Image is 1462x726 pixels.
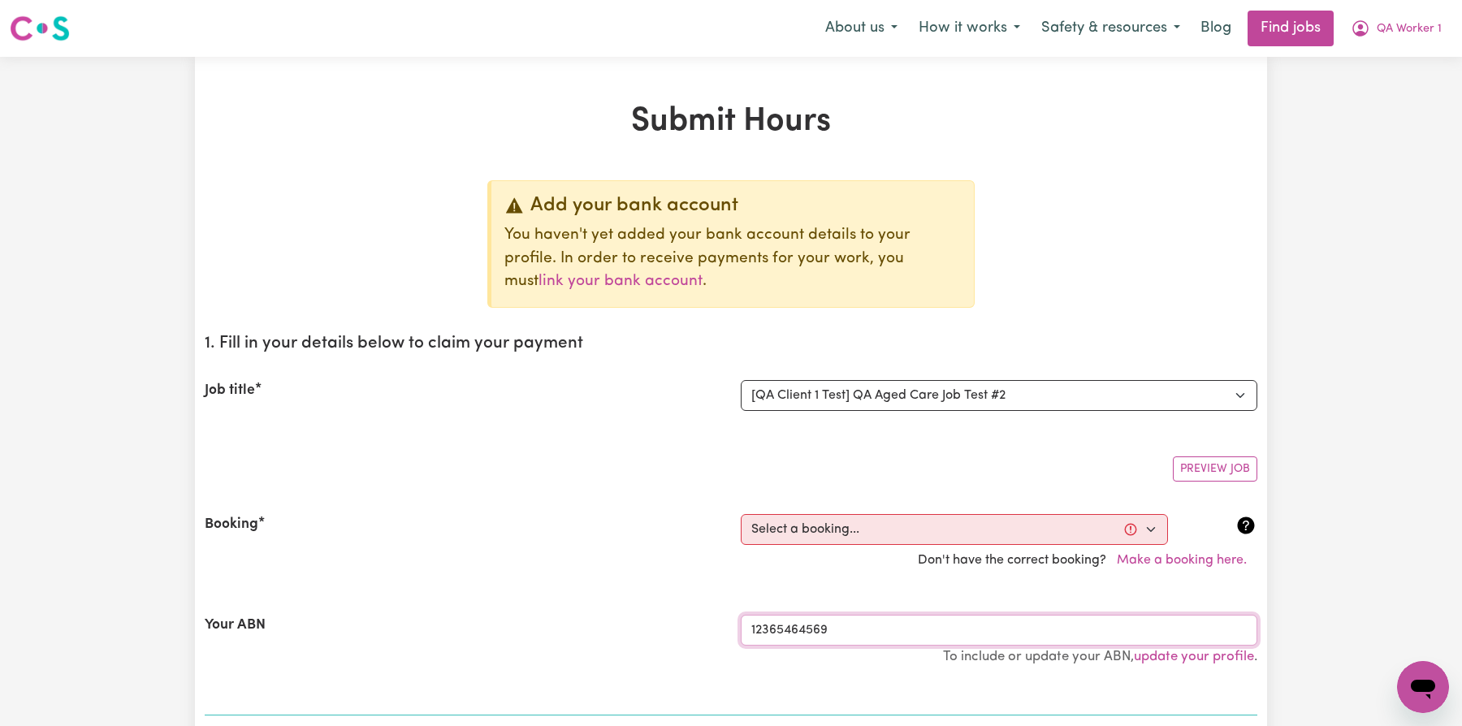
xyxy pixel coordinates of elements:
[10,14,70,43] img: Careseekers logo
[1173,456,1257,482] button: Preview Job
[1031,11,1191,45] button: Safety & resources
[205,514,258,535] label: Booking
[504,194,961,218] div: Add your bank account
[539,274,703,289] a: link your bank account
[1106,545,1257,576] button: Make a booking here.
[1340,11,1452,45] button: My Account
[205,334,1257,354] h2: 1. Fill in your details below to claim your payment
[504,224,961,294] p: You haven't yet added your bank account details to your profile. In order to receive payments for...
[1191,11,1241,46] a: Blog
[1248,11,1334,46] a: Find jobs
[815,11,908,45] button: About us
[205,102,1257,141] h1: Submit Hours
[10,10,70,47] a: Careseekers logo
[908,11,1031,45] button: How it works
[918,554,1257,567] span: Don't have the correct booking?
[943,650,1257,663] small: To include or update your ABN, .
[1397,661,1449,713] iframe: Button to launch messaging window
[1134,650,1254,663] a: update your profile
[205,615,266,636] label: Your ABN
[205,380,255,401] label: Job title
[1377,20,1442,38] span: QA Worker 1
